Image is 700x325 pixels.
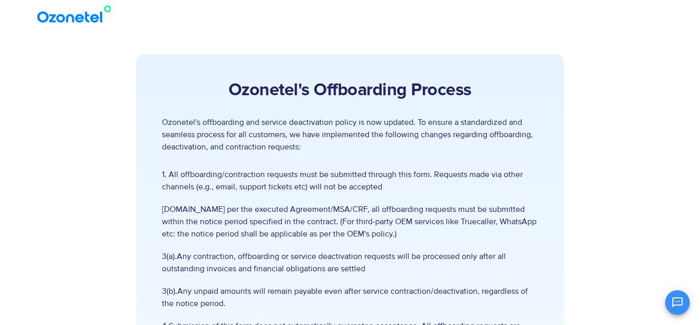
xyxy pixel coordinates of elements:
span: 1. All offboarding/contraction requests must be submitted through this form. Requests made via ot... [162,168,538,193]
p: Ozonetel's offboarding and service deactivation policy is now updated. To ensure a standardized a... [162,116,538,153]
button: Open chat [665,290,690,315]
span: 3(b).Any unpaid amounts will remain payable even after service contraction/deactivation, regardle... [162,285,538,310]
span: [DOMAIN_NAME] per the executed Agreement/MSA/CRF, all offboarding requests must be submitted with... [162,203,538,240]
span: 3(a).Any contraction, offboarding or service deactivation requests will be processed only after a... [162,250,538,275]
h2: Ozonetel's Offboarding Process [162,80,538,101]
